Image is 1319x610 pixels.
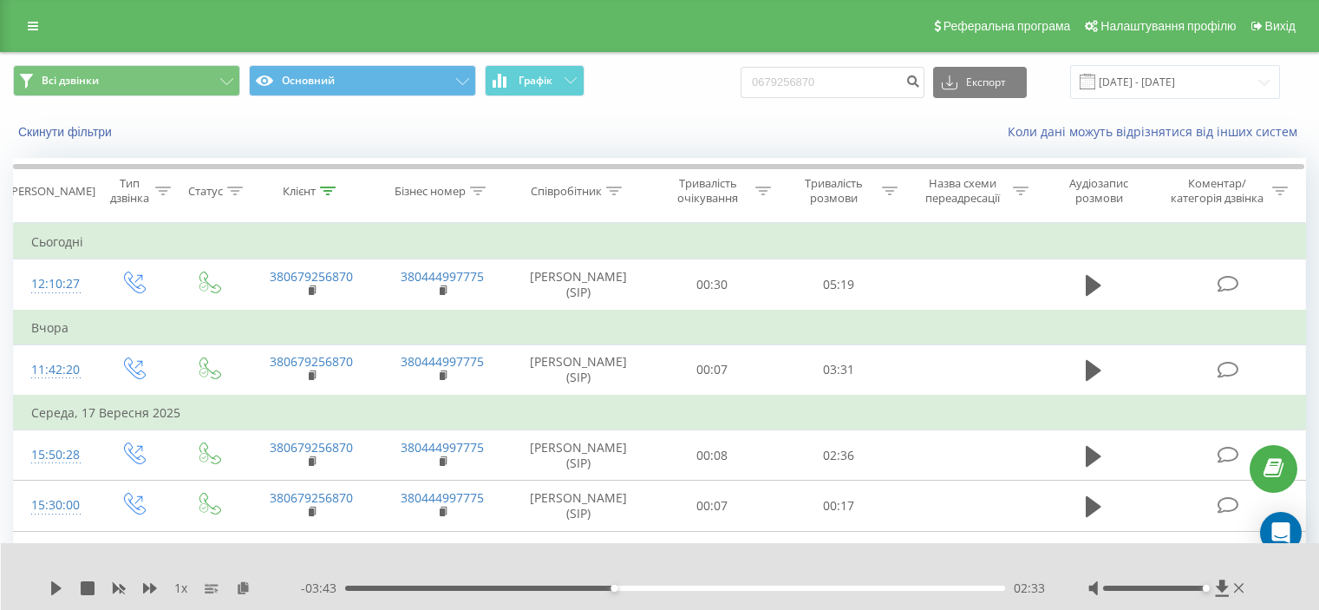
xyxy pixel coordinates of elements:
td: 00:07 [650,481,775,531]
td: [PERSON_NAME] (SIP) [508,259,650,311]
td: [PERSON_NAME] (SIP) [508,430,650,481]
button: Скинути фільтри [13,124,121,140]
div: 12:10:27 [31,267,77,301]
div: Співробітник [531,184,602,199]
button: Всі дзвінки [13,65,240,96]
td: 00:13 [650,531,775,582]
span: 02:33 [1014,580,1045,597]
td: 03:31 [775,344,901,396]
span: Графік [519,75,552,87]
td: Мала Вікторія (SIP) [508,531,650,582]
button: Експорт [933,67,1027,98]
div: Тривалість розмови [791,176,878,206]
span: 1 x [174,580,187,597]
a: 380679256870 [270,489,353,506]
td: 00:07 [650,344,775,396]
input: Пошук за номером [741,67,924,98]
a: 380444997775 [401,439,484,456]
td: 00:36 [775,531,901,582]
a: 380679256870 [270,540,353,556]
td: 05:19 [775,259,901,311]
td: Середа, 17 Вересня 2025 [14,396,1306,430]
div: Accessibility label [1202,585,1209,592]
div: Тип дзвінка [109,176,150,206]
div: 11:42:20 [31,353,77,387]
button: Графік [485,65,584,96]
td: 00:08 [650,430,775,481]
a: 380444997775 [401,540,484,556]
a: 380444997775 [401,353,484,370]
a: 380679256870 [270,353,353,370]
span: Всі дзвінки [42,74,99,88]
div: Open Intercom Messenger [1260,512,1302,554]
div: Клієнт [283,184,316,199]
td: [PERSON_NAME] (SIP) [508,344,650,396]
button: Основний [249,65,476,96]
td: 00:30 [650,259,775,311]
td: Вчора [14,311,1306,345]
span: Реферальна програма [944,19,1071,33]
div: Коментар/категорія дзвінка [1166,176,1268,206]
a: 380679256870 [270,439,353,456]
a: 380444997775 [401,268,484,285]
a: Коли дані можуть відрізнятися вiд інших систем [1008,123,1306,140]
div: Статус [188,184,223,199]
td: 00:17 [775,481,901,531]
span: - 03:43 [301,580,345,597]
td: 02:36 [775,430,901,481]
div: 15:50:28 [31,438,77,472]
td: [PERSON_NAME] (SIP) [508,481,650,531]
div: 15:30:00 [31,489,77,522]
div: Аудіозапис розмови [1048,176,1150,206]
td: Сьогодні [14,225,1306,259]
a: 380679256870 [270,268,353,285]
a: 380444997775 [401,489,484,506]
div: Accessibility label [611,585,617,592]
span: Вихід [1265,19,1296,33]
div: Бізнес номер [395,184,466,199]
div: [PERSON_NAME] [8,184,95,199]
span: Налаштування профілю [1100,19,1236,33]
div: Назва схеми переадресації [917,176,1009,206]
div: 15:05:48 [31,540,77,574]
div: Тривалість очікування [665,176,752,206]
